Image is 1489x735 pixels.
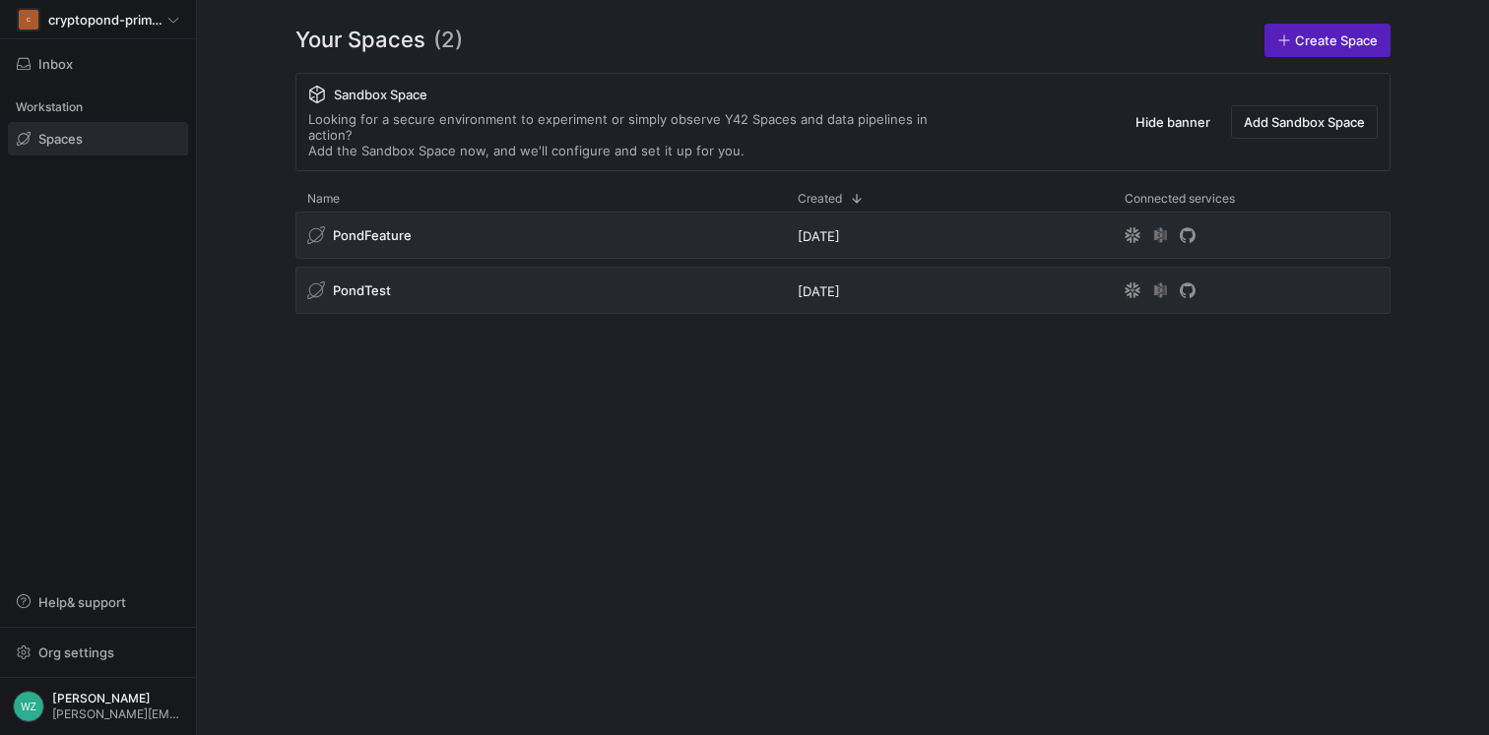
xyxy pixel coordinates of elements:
[48,12,167,28] span: cryptopond-primary
[1264,24,1391,57] a: Create Space
[38,131,83,147] span: Spaces
[295,267,1391,322] div: Press SPACE to select this row.
[798,283,840,299] span: [DATE]
[1125,192,1235,206] span: Connected services
[1231,105,1378,139] button: Add Sandbox Space
[333,227,412,243] span: PondFeature
[1295,32,1378,48] span: Create Space
[8,585,188,619] button: Help& support
[8,92,188,122] div: Workstation
[334,87,427,102] span: Sandbox Space
[38,644,114,660] span: Org settings
[295,212,1391,267] div: Press SPACE to select this row.
[307,192,340,206] span: Name
[798,192,842,206] span: Created
[1135,114,1210,130] span: Hide banner
[333,282,391,298] span: PondTest
[52,707,183,721] span: [PERSON_NAME][EMAIL_ADDRESS][DOMAIN_NAME]
[19,10,38,30] div: C
[8,646,188,662] a: Org settings
[38,594,126,610] span: Help & support
[8,122,188,155] a: Spaces
[52,692,183,705] span: [PERSON_NAME]
[1123,105,1223,139] button: Hide banner
[1244,114,1365,130] span: Add Sandbox Space
[295,24,425,57] span: Your Spaces
[8,636,188,669] button: Org settings
[8,47,188,81] button: Inbox
[798,228,840,244] span: [DATE]
[38,56,73,72] span: Inbox
[433,24,463,57] span: (2)
[308,111,968,158] div: Looking for a secure environment to experiment or simply observe Y42 Spaces and data pipelines in...
[13,691,44,722] div: WZ
[8,686,188,727] button: WZ[PERSON_NAME][PERSON_NAME][EMAIL_ADDRESS][DOMAIN_NAME]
